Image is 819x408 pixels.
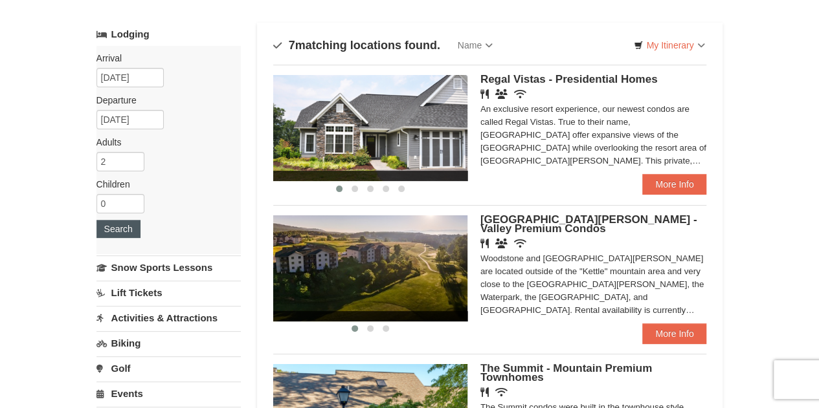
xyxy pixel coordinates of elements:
[480,387,489,397] i: Restaurant
[96,220,140,238] button: Search
[495,89,508,99] i: Banquet Facilities
[625,36,713,55] a: My Itinerary
[514,89,526,99] i: Wireless Internet (free)
[96,178,231,191] label: Children
[642,174,706,195] a: More Info
[642,323,706,344] a: More Info
[495,239,508,248] i: Banquet Facilities
[96,381,241,405] a: Events
[96,281,241,305] a: Lift Tickets
[96,255,241,279] a: Snow Sports Lessons
[96,356,241,380] a: Golf
[96,94,231,107] label: Departure
[289,39,295,52] span: 7
[96,331,241,355] a: Biking
[96,306,241,330] a: Activities & Attractions
[480,213,697,235] span: [GEOGRAPHIC_DATA][PERSON_NAME] - Valley Premium Condos
[480,103,707,167] div: An exclusive resort experience, our newest condos are called Regal Vistas. True to their name, [G...
[96,136,231,149] label: Adults
[495,387,508,397] i: Wireless Internet (free)
[448,32,502,58] a: Name
[514,239,526,248] i: Wireless Internet (free)
[96,52,231,65] label: Arrival
[96,23,241,46] a: Lodging
[480,239,489,248] i: Restaurant
[273,39,440,52] h4: matching locations found.
[480,73,658,85] span: Regal Vistas - Presidential Homes
[480,362,652,383] span: The Summit - Mountain Premium Townhomes
[480,252,707,317] div: Woodstone and [GEOGRAPHIC_DATA][PERSON_NAME] are located outside of the "Kettle" mountain area an...
[480,89,489,99] i: Restaurant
